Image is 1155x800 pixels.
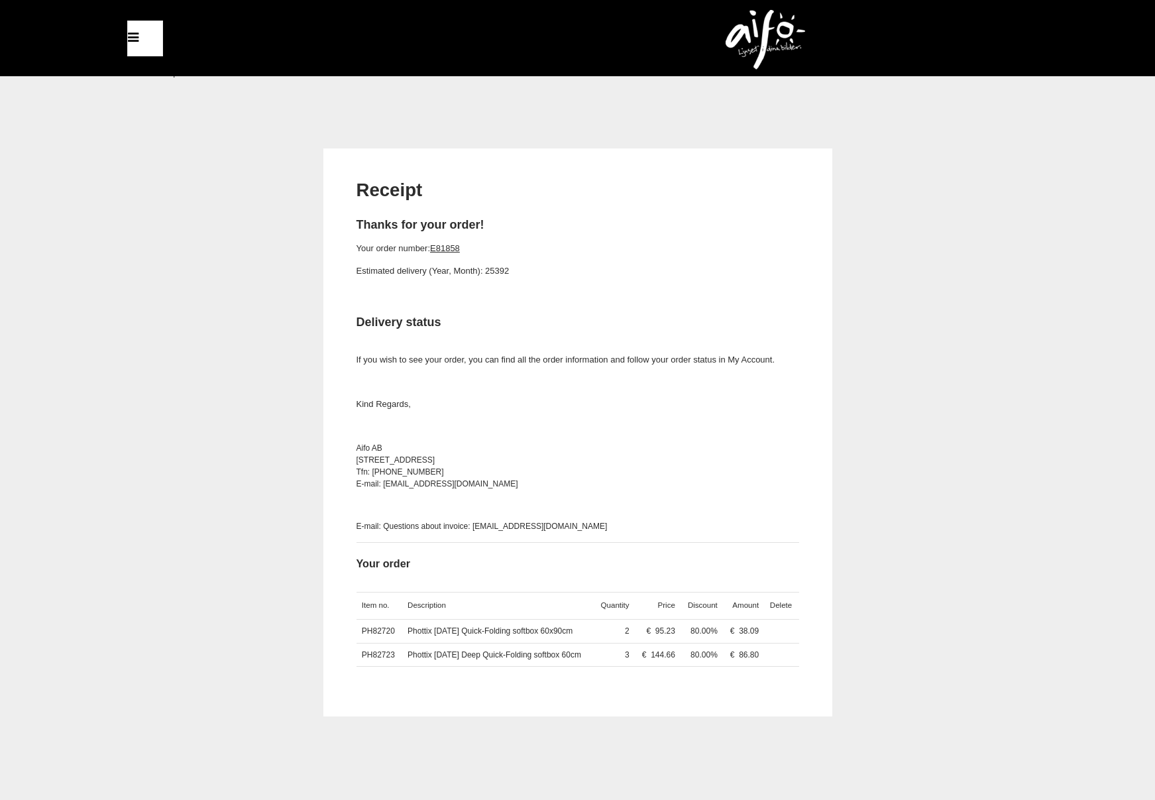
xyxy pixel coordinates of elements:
span: Delete [770,601,792,609]
img: logo.png [726,10,805,70]
span: 80.00% [690,650,718,659]
span: Description [408,601,446,609]
span: Quantity [601,601,630,609]
a: PH82723 [362,650,395,659]
div: Aifo AB [357,442,799,454]
span: 80.00% [690,626,718,636]
span: 38.09 [739,626,759,636]
a: Phottix [DATE] Deep Quick-Folding softbox 60cm [408,650,581,659]
p: If you wish to see your order, you can find all the order information and follow your order statu... [357,339,799,367]
p: Estimated delivery (Year, Month): 25392 [357,264,799,278]
p: Kind Regards, [357,398,799,412]
h1: Receipt [357,178,799,203]
div: Tfn: [PHONE_NUMBER] [357,466,799,478]
a: Phottix [DATE] Quick-Folding softbox 60x90cm [408,626,573,636]
span: 86.80 [739,650,759,659]
span: Item no. [362,601,390,609]
span: 95.23 [655,626,675,636]
span: Discount [688,601,718,609]
span: 3 [625,650,630,659]
h3: Your order [357,556,799,571]
p: Your order number: [357,242,799,256]
h2: Thanks for your order! [357,217,799,233]
span: 144.66 [651,650,675,659]
span: 2 [625,626,630,636]
a: PH82720 [362,626,395,636]
a: E81858 [430,243,460,253]
span: Price [658,601,675,609]
div: [STREET_ADDRESS] [357,454,799,466]
span: Amount [732,601,759,609]
div: E-mail: Questions about invoice: [EMAIL_ADDRESS][DOMAIN_NAME] [357,520,799,532]
div: E-mail: [EMAIL_ADDRESS][DOMAIN_NAME] [357,478,799,490]
h2: Delivery status [357,314,799,331]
